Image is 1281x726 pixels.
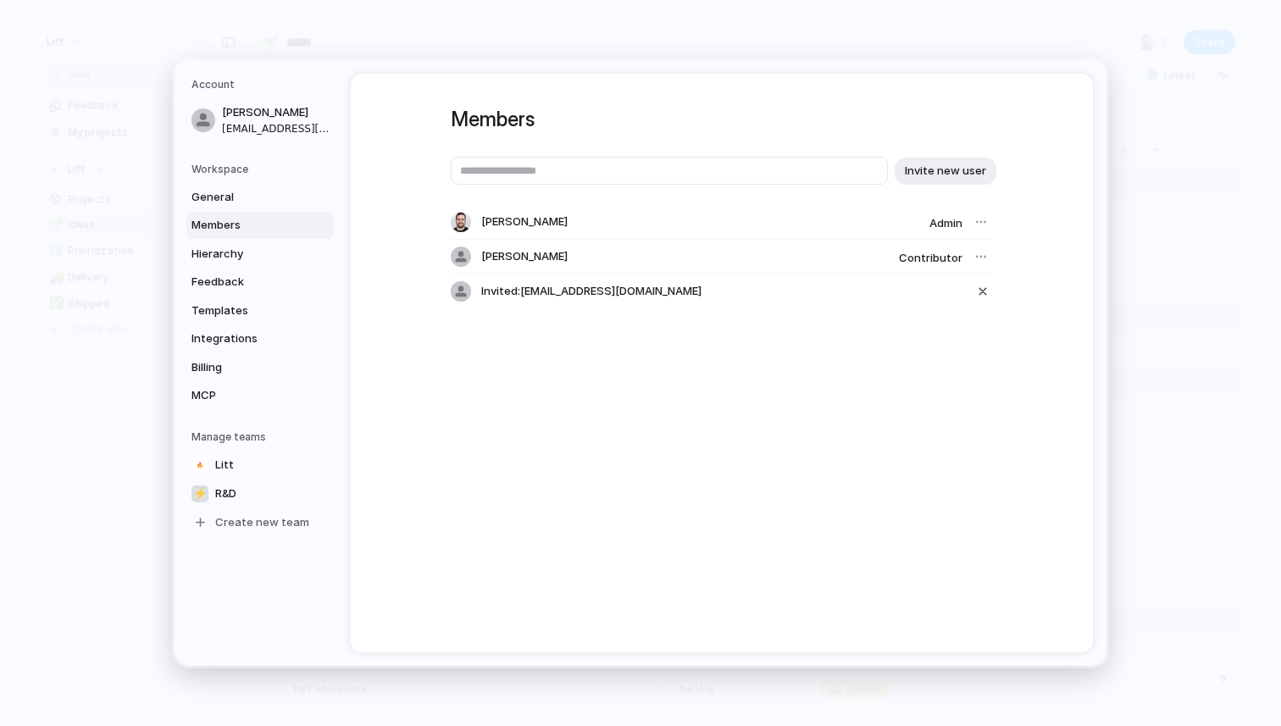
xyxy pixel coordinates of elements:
[215,514,309,531] span: Create new team
[481,248,568,265] span: [PERSON_NAME]
[186,212,334,239] a: Members
[451,104,993,135] h1: Members
[191,330,300,347] span: Integrations
[222,104,330,121] span: [PERSON_NAME]
[191,387,300,404] span: MCP
[905,163,986,180] span: Invite new user
[929,216,962,230] span: Admin
[191,359,300,376] span: Billing
[191,77,334,92] h5: Account
[481,213,568,230] span: [PERSON_NAME]
[191,430,334,445] h5: Manage teams
[186,452,334,479] a: Litt
[215,457,234,474] span: Litt
[186,99,334,141] a: [PERSON_NAME][EMAIL_ADDRESS][DOMAIN_NAME]
[191,162,334,177] h5: Workspace
[222,121,330,136] span: [EMAIL_ADDRESS][DOMAIN_NAME]
[191,302,300,319] span: Templates
[191,485,208,502] div: ⚡
[191,246,300,263] span: Hierarchy
[215,485,236,502] span: R&D
[191,274,300,291] span: Feedback
[481,283,701,300] span: Invited: [EMAIL_ADDRESS][DOMAIN_NAME]
[186,354,334,381] a: Billing
[186,325,334,352] a: Integrations
[191,217,300,234] span: Members
[186,297,334,324] a: Templates
[899,251,962,264] span: Contributor
[186,269,334,296] a: Feedback
[186,480,334,507] a: ⚡R&D
[191,189,300,206] span: General
[186,382,334,409] a: MCP
[895,158,996,185] button: Invite new user
[186,184,334,211] a: General
[186,509,334,536] a: Create new team
[186,241,334,268] a: Hierarchy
